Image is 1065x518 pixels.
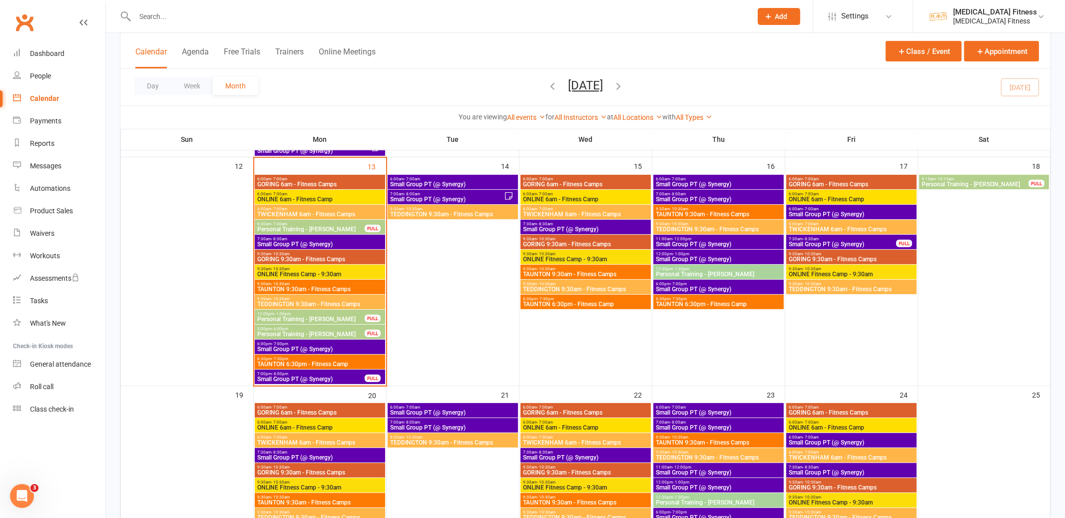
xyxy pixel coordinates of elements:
span: 6:00am [257,435,383,440]
span: 9:30am [523,480,649,485]
div: 20 [368,387,386,403]
span: Settings [841,5,869,27]
div: 14 [501,157,519,174]
span: GORING 9:30am - Fitness Camps [523,470,649,476]
span: 6:00pm [655,282,782,286]
span: 6:00pm [257,342,383,346]
span: - 7:00am [803,207,819,211]
span: - 8:30am [271,450,287,455]
span: Small Group PT (@ Synergy) [655,425,782,431]
span: 12:00pm [655,480,782,485]
span: Small Group PT (@ Synergy) [655,410,782,416]
span: ONLINE Fitness Camp - 9:30am [257,485,383,491]
span: TAUNTON 9:30am - Fitness Camps [257,286,383,292]
span: - 12:00pm [672,465,691,470]
span: 12:30pm [655,267,782,271]
div: Payments [30,117,61,125]
span: TWICKENHAM 6am - Fitness Camps [788,226,915,232]
span: - 7:00am [537,420,553,425]
button: Appointment [964,41,1039,61]
div: 19 [235,386,253,403]
a: People [13,65,105,87]
span: - 7:00pm [272,342,288,346]
span: 6:00am [788,222,915,226]
span: - 7:00am [803,222,819,226]
div: Assessments [30,274,79,282]
span: - 1:00pm [673,252,689,256]
span: - 7:00am [271,435,287,440]
span: TWICKENHAM 6am - Fitness Camps [257,211,383,217]
span: GORING 6am - Fitness Camps [257,410,383,416]
span: 6:00am [523,192,649,196]
span: - 7:00am [670,405,686,410]
span: ONLINE 6am - Fitness Camp [788,196,915,202]
div: 21 [501,386,519,403]
span: 9:30am [655,450,782,455]
span: TAUNTON 6:30pm - Fitness Camp [655,301,782,307]
span: - 10:30am [537,252,555,256]
span: 6:00am [788,450,915,455]
div: Waivers [30,229,54,237]
span: - 7:30pm [272,357,288,361]
div: 25 [1032,386,1050,403]
input: Search... [132,9,745,23]
span: - 10:30am [537,237,555,241]
span: TEDDINGTON 9:30am - Fitness Camps [257,301,383,307]
span: Small Group PT (@ Synergy) [390,410,516,416]
span: Small Group PT (@ Synergy) [655,470,782,476]
a: Payments [13,110,105,132]
span: Small Group PT (@ Synergy) [655,181,782,187]
span: - 7:00am [271,177,287,181]
span: 9:30am [257,297,383,301]
div: 12 [235,157,253,174]
span: GORING 6am - Fitness Camps [523,410,649,416]
span: - 7:00am [803,450,819,455]
span: 6:00am [788,192,915,196]
span: - 10:30am [271,267,290,271]
div: Class check-in [30,405,74,413]
span: TEDDINGTON 9:30am - Fitness Camps [523,286,649,292]
div: Messages [30,162,61,170]
span: 6:00am [523,405,649,410]
span: 6:30pm [257,357,383,361]
span: Small Group PT (@ Synergy) [390,196,504,202]
span: 7:00am [390,420,516,425]
button: Add [758,8,800,25]
span: 9:30am [390,207,516,211]
div: [MEDICAL_DATA] Fitness [953,7,1037,16]
span: 6:00am [523,207,649,211]
span: 7:30am [523,450,649,455]
div: FULL [896,240,912,247]
div: 22 [634,386,652,403]
a: Clubworx [12,10,37,35]
span: ONLINE Fitness Camp - 9:30am [257,271,383,277]
div: People [30,72,51,80]
a: Product Sales [13,200,105,222]
span: 7:30am [788,237,897,241]
span: ONLINE 6am - Fitness Camp [257,425,383,431]
a: All Instructors [554,113,607,121]
span: Small Group PT (@ Synergy) [655,241,782,247]
span: - 7:30pm [670,297,687,301]
span: - 7:00am [271,192,287,196]
span: 12:00pm [655,252,782,256]
span: - 1:00pm [274,312,291,316]
span: - 10:30am [670,207,688,211]
span: TAUNTON 6:30pm - Fitness Camp [257,361,383,367]
span: ONLINE Fitness Camp - 9:30am [788,271,915,277]
span: - 1:00pm [673,480,689,485]
span: Small Group PT (@ Synergy) [257,455,383,461]
span: 7:30am [523,222,649,226]
span: 9:30am [788,480,915,485]
strong: for [545,113,554,121]
button: Class / Event [886,41,962,61]
span: Personal Training - [PERSON_NAME] [257,226,365,232]
span: - 7:00am [803,192,819,196]
span: GORING 9:30am - Fitness Camps [788,256,915,262]
span: 6:30am [257,222,365,226]
span: - 7:00am [271,420,287,425]
span: GORING 9:30am - Fitness Camps [257,256,383,262]
span: 5:00pm [257,327,365,331]
span: - 10:30am [537,267,555,271]
th: Thu [652,129,785,150]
